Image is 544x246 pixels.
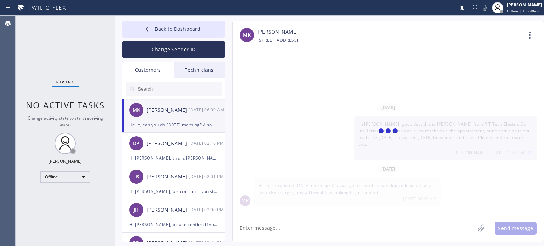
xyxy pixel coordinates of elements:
[28,115,103,127] span: Change activity state to start receiving tasks.
[26,99,105,111] span: No active tasks
[129,121,218,129] div: Hello, can you do [DATE] morning? Also we got the outlets working so it would only be an EV charg...
[147,139,189,148] div: [PERSON_NAME]
[133,139,140,148] span: DP
[507,8,540,13] span: Offline | 15h 40min
[132,106,140,114] span: MK
[189,206,226,214] div: 09/08/2025 9:00 AM
[189,139,226,147] div: 09/08/2025 9:16 AM
[129,187,218,195] div: Hi [PERSON_NAME], pls confirm if you still need our service. Thank you
[480,3,490,13] button: Mute
[122,62,174,78] div: Customers
[147,173,189,181] div: [PERSON_NAME]
[40,171,90,183] div: Offline
[122,41,225,58] button: Change Sender ID
[189,172,226,181] div: 09/08/2025 9:01 AM
[133,173,139,181] span: LB
[155,25,200,32] span: Back to Dashboard
[189,106,226,114] div: 09/09/2025 9:09 AM
[147,106,189,114] div: [PERSON_NAME]
[243,31,251,39] span: MK
[147,206,189,214] div: [PERSON_NAME]
[122,21,225,38] button: Back to Dashboard
[507,2,542,8] div: [PERSON_NAME]
[257,28,298,36] a: [PERSON_NAME]
[257,36,298,44] div: [STREET_ADDRESS]
[134,206,139,214] span: JH
[174,62,225,78] div: Technicians
[495,222,537,235] button: Send message
[56,79,74,84] span: Status
[137,82,222,96] input: Search
[129,154,218,162] div: Hi [PERSON_NAME], this is [PERSON_NAME] from Mac Fhionnghaile & Sons, I already sent the estimate...
[49,158,82,164] div: [PERSON_NAME]
[129,221,218,229] div: Hi [PERSON_NAME], please confirm if you still need our service, thank you.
